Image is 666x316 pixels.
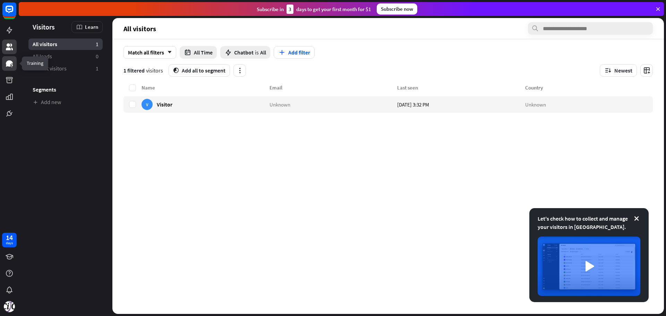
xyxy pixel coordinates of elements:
[28,96,103,108] a: Add new
[28,63,103,74] a: Recent visitors 1
[164,50,172,54] i: arrow_down
[538,214,640,231] div: Let's check how to collect and manage your visitors in [GEOGRAPHIC_DATA].
[270,101,290,108] span: Unknown
[525,84,653,91] div: Country
[33,23,55,31] span: Visitors
[96,41,99,48] aside: 1
[600,64,637,77] button: Newest
[257,5,371,14] div: Subscribe in days to get your first month for $1
[180,46,217,59] button: All Time
[6,234,13,241] div: 14
[260,49,266,56] span: All
[157,101,172,108] span: Visitor
[6,3,26,24] button: Open LiveChat chat widget
[142,84,270,91] div: Name
[169,64,230,77] button: segmentAdd all to segment
[28,86,103,93] h3: Segments
[123,67,145,74] span: 1 filtered
[287,5,293,14] div: 3
[33,65,67,72] span: Recent visitors
[255,49,259,56] span: is
[85,24,98,30] span: Learn
[234,49,254,56] span: Chatbot
[173,68,179,73] i: segment
[377,3,417,15] div: Subscribe now
[538,237,640,296] img: image
[397,101,429,108] span: [DATE] 3:32 PM
[123,46,176,59] div: Match all filters
[397,84,525,91] div: Last seen
[33,53,52,60] span: All leads
[123,25,156,33] span: All visitors
[274,46,315,59] button: Add filter
[270,84,398,91] div: Email
[146,67,163,74] span: visitors
[28,51,103,62] a: All leads 0
[33,41,57,48] span: All visitors
[525,101,546,108] span: Unknown
[96,65,99,72] aside: 1
[96,53,99,60] aside: 0
[142,99,153,110] div: V
[2,233,17,247] a: 14 days
[6,241,13,246] div: days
